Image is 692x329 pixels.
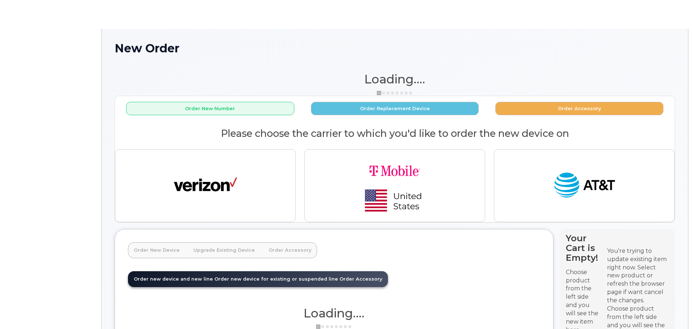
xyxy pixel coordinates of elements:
button: Order Accessory [495,102,663,115]
div: You're trying to update existing item right now. Select new product or refresh the browser page i... [607,247,668,305]
a: Order New Device [128,242,185,258]
a: Upgrade Existing Device [188,242,261,258]
img: t-mobile-78392d334a420d5b7f0e63d4fa81f6287a21d394dc80d677554bb55bbab1186f.png [344,155,445,216]
a: Order Accessory [263,242,317,258]
h4: Your Cart is Empty! [566,233,601,263]
img: at_t-fb3d24644a45acc70fc72cc47ce214d34099dfd970ee3ae2334e4251f9d920fd.png [553,169,616,202]
h1: Loading.... [128,307,540,320]
button: Order New Number [126,102,294,115]
span: Order new device and new line [134,276,213,282]
h1: Loading.... [115,73,675,86]
button: Order Replacement Device [311,102,479,115]
h2: Please choose the carrier to which you'd like to order the new device on [115,128,675,139]
span: Order new device for existing or suspended line [214,276,338,282]
img: ajax-loader-3a6953c30dc77f0bf724df975f13086db4f4c1262e45940f03d1251963f1bf2e.gif [377,90,413,96]
h1: New Order [115,42,675,55]
span: Order Accessory [339,276,382,282]
img: verizon-ab2890fd1dd4a6c9cf5f392cd2db4626a3dae38ee8226e09bcb5c993c4c79f81.png [174,169,237,202]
